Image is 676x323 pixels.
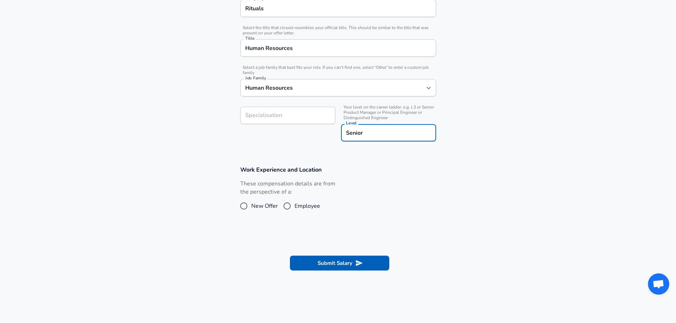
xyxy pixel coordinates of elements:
span: Select the title that closest resembles your official title. This should be similar to the title ... [240,25,436,36]
h3: Work Experience and Location [240,166,436,174]
label: Level [346,121,357,125]
input: Specialisation [240,107,335,124]
label: Job Family [245,76,266,80]
span: Employee [295,202,320,210]
span: Your level on the career ladder. e.g. L3 or Senior Product Manager or Principal Engineer or Disti... [341,105,436,121]
span: Select a job family that best fits your role. If you can't find one, select 'Other' to enter a cu... [240,65,436,76]
span: New Offer [251,202,278,210]
label: These compensation details are from the perspective of a: [240,180,335,196]
button: Open [424,83,434,93]
input: L3 [344,127,433,138]
div: Open chat [648,273,669,295]
input: Software Engineer [243,82,422,93]
input: Google [243,3,433,14]
input: Software Engineer [243,43,433,54]
button: Submit Salary [290,256,389,271]
label: Title [245,36,254,40]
